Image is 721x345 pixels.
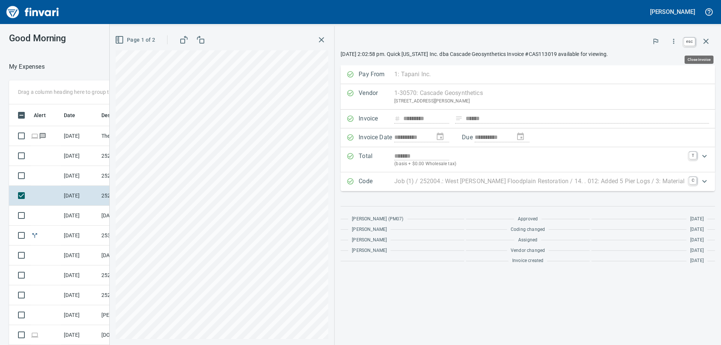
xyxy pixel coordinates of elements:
[647,33,664,50] button: Flag
[341,147,715,172] div: Expand
[113,33,158,47] button: Page 1 of 2
[684,38,695,46] a: esc
[690,247,704,255] span: [DATE]
[352,226,387,234] span: [PERSON_NAME]
[512,257,544,265] span: Invoice created
[98,146,166,166] td: 252004
[98,305,166,325] td: [PERSON_NAME] #0153 [GEOGRAPHIC_DATA] OR
[101,111,139,120] span: Description
[61,325,98,345] td: [DATE]
[98,126,166,146] td: The Home Depot #[GEOGRAPHIC_DATA]
[18,88,128,96] p: Drag a column heading here to group the table
[98,285,166,305] td: 252004
[9,62,45,71] nav: breadcrumb
[352,215,403,223] span: [PERSON_NAME] (PM07)
[31,332,39,337] span: Online transaction
[61,226,98,246] td: [DATE]
[394,177,685,186] p: Job (1) / 252004.: West [PERSON_NAME] Floodplain Restoration / 14. . 012: Added 5 Pier Logs / 3: ...
[518,215,538,223] span: Approved
[5,3,61,21] img: Finvari
[64,111,75,120] span: Date
[61,246,98,265] td: [DATE]
[98,206,166,226] td: [DATE] Invoice 2219 from Junk It Junk Removal LLC (1-39812)
[352,247,387,255] span: [PERSON_NAME]
[394,160,685,168] p: (basis + $0.00 Wholesale tax)
[359,152,394,168] p: Total
[39,133,47,138] span: Has messages
[31,133,39,138] span: Online transaction
[650,8,695,16] h5: [PERSON_NAME]
[98,186,166,206] td: 252004
[9,62,45,71] p: My Expenses
[690,257,704,265] span: [DATE]
[98,246,166,265] td: [DATE] Invoice 2025-098 from HFI Consultants (1-22908)
[61,146,98,166] td: [DATE]
[689,177,697,184] a: C
[648,6,697,18] button: [PERSON_NAME]
[34,111,46,120] span: Alert
[359,177,394,187] p: Code
[690,215,704,223] span: [DATE]
[690,226,704,234] span: [DATE]
[665,33,682,50] button: More
[61,186,98,206] td: [DATE]
[689,152,697,159] a: T
[101,111,130,120] span: Description
[341,172,715,191] div: Expand
[511,226,545,234] span: Coding changed
[98,325,166,345] td: [DOMAIN_NAME] Coos Bay OR
[511,247,545,255] span: Vendor changed
[64,111,85,120] span: Date
[61,206,98,226] td: [DATE]
[518,237,537,244] span: Assigned
[61,285,98,305] td: [DATE]
[690,237,704,244] span: [DATE]
[61,126,98,146] td: [DATE]
[31,233,39,238] span: Split transaction
[98,226,166,246] td: 253502
[98,265,166,285] td: 252004.6628
[34,111,56,120] span: Alert
[98,166,166,186] td: 252004.1001
[341,50,715,58] p: [DATE] 2:02:58 pm. Quick [US_STATE] Inc. dba Cascade Geosynthetics Invoice #CAS113019 available f...
[61,265,98,285] td: [DATE]
[352,237,387,244] span: [PERSON_NAME]
[9,33,169,44] h3: Good Morning
[61,166,98,186] td: [DATE]
[116,35,155,45] span: Page 1 of 2
[61,305,98,325] td: [DATE]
